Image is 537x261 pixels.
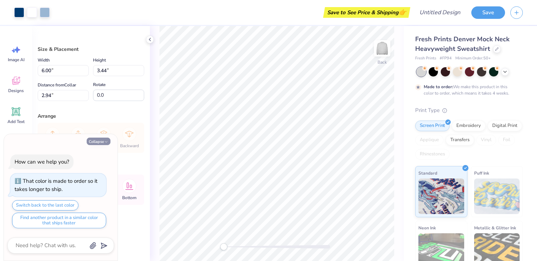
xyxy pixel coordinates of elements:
[38,56,50,64] label: Width
[93,56,106,64] label: Height
[15,158,69,165] div: How can we help you?
[378,59,387,65] div: Back
[325,7,408,18] div: Save to See Price & Shipping
[488,121,522,131] div: Digital Print
[415,135,444,145] div: Applique
[452,121,486,131] div: Embroidery
[415,35,510,53] span: Fresh Prints Denver Mock Neck Heavyweight Sweatshirt
[424,84,511,96] div: We make this product in this color to order, which means it takes 4 weeks.
[15,177,97,193] div: That color is made to order so it takes longer to ship.
[415,106,523,114] div: Print Type
[498,135,515,145] div: Foil
[440,55,452,62] span: # FP94
[8,57,25,63] span: Image AI
[220,243,227,250] div: Accessibility label
[418,169,437,177] span: Standard
[38,112,144,120] div: Arrange
[122,195,136,201] span: Bottom
[93,80,105,89] label: Rotate
[414,5,466,20] input: Untitled Design
[474,224,516,231] span: Metallic & Glitter Ink
[418,179,464,214] img: Standard
[474,179,520,214] img: Puff Ink
[415,121,450,131] div: Screen Print
[12,200,78,211] button: Switch back to the last color
[418,224,436,231] span: Neon Ink
[471,6,505,19] button: Save
[8,88,24,94] span: Designs
[455,55,491,62] span: Minimum Order: 50 +
[12,213,106,228] button: Find another product in a similar color that ships faster
[38,81,76,89] label: Distance from Collar
[7,119,25,124] span: Add Text
[446,135,474,145] div: Transfers
[87,138,110,145] button: Collapse
[38,46,144,53] div: Size & Placement
[474,169,489,177] span: Puff Ink
[398,8,406,16] span: 👉
[476,135,496,145] div: Vinyl
[415,55,436,62] span: Fresh Prints
[424,84,453,90] strong: Made to order:
[375,41,389,55] img: Back
[415,149,450,160] div: Rhinestones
